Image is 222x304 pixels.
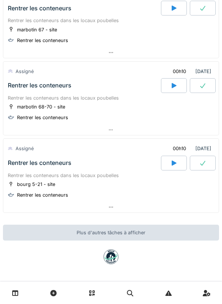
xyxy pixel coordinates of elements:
[173,68,186,75] div: 00h10
[17,181,55,188] div: bourg 5-21 - site
[16,68,34,75] div: Assigné
[17,37,68,44] div: Rentrer les conteneurs
[8,5,71,12] div: Rentrer les conteneurs
[17,26,57,33] div: marbotin 67 - site
[166,142,214,155] div: [DATE]
[16,145,34,152] div: Assigné
[3,225,219,241] div: Plus d'autres tâches à afficher
[17,191,68,198] div: Rentrer les conteneurs
[17,114,68,121] div: Rentrer les conteneurs
[104,249,118,264] img: badge-BVDL4wpA.svg
[173,145,186,152] div: 00h10
[8,94,214,101] div: Rentrer les conteneurs dans les locaux poubelles
[8,17,214,24] div: Rentrer les conteneurs dans les locaux poubelles
[8,172,214,179] div: Rentrer les conteneurs dans les locaux poubelles
[17,103,65,110] div: marbotin 68-70 - site
[8,159,71,166] div: Rentrer les conteneurs
[166,65,214,78] div: [DATE]
[8,82,71,89] div: Rentrer les conteneurs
